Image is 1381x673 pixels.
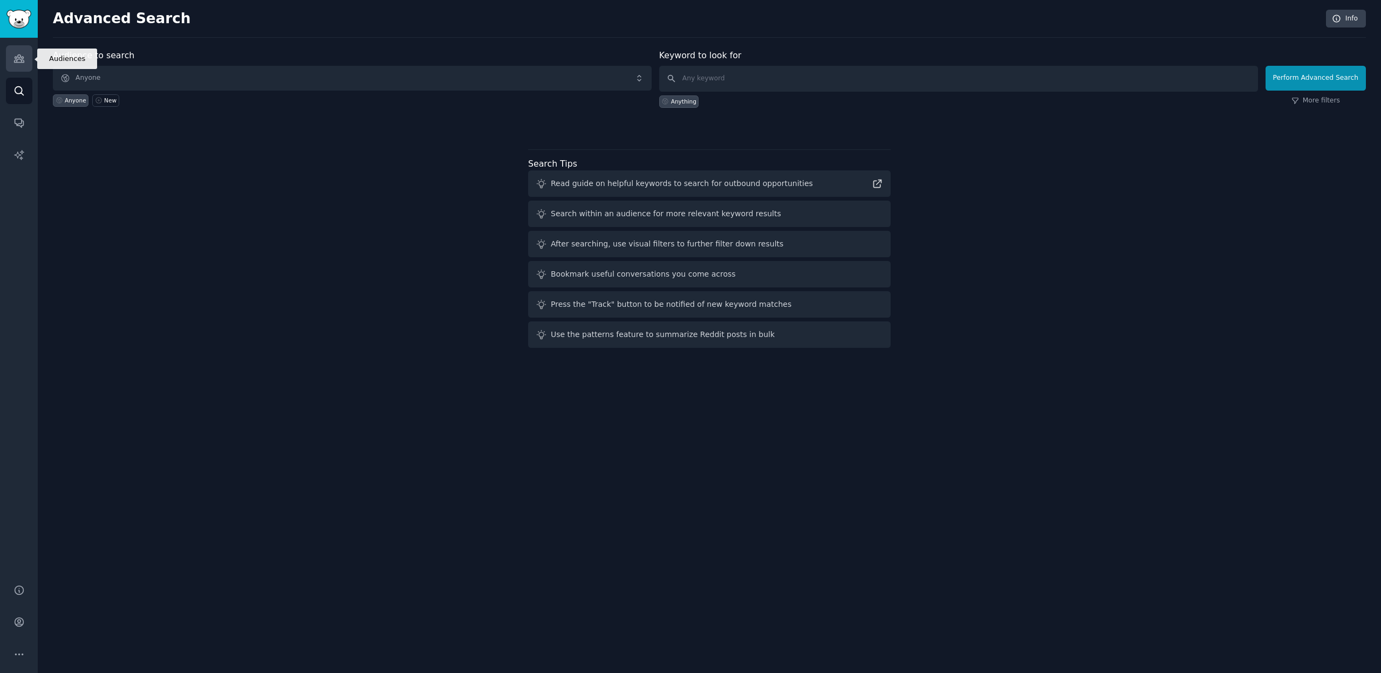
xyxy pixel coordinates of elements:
[528,159,577,169] label: Search Tips
[6,10,31,29] img: GummySearch logo
[659,50,742,60] label: Keyword to look for
[551,299,791,310] div: Press the "Track" button to be notified of new keyword matches
[53,66,652,91] button: Anyone
[1266,66,1366,91] button: Perform Advanced Search
[65,97,86,104] div: Anyone
[104,97,117,104] div: New
[659,66,1258,92] input: Any keyword
[53,10,1320,28] h2: Advanced Search
[92,94,119,107] a: New
[551,178,813,189] div: Read guide on helpful keywords to search for outbound opportunities
[671,98,696,105] div: Anything
[551,238,783,250] div: After searching, use visual filters to further filter down results
[551,329,775,340] div: Use the patterns feature to summarize Reddit posts in bulk
[551,269,736,280] div: Bookmark useful conversations you come across
[1326,10,1366,28] a: Info
[551,208,781,219] div: Search within an audience for more relevant keyword results
[1291,96,1340,106] a: More filters
[53,50,134,60] label: Audience to search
